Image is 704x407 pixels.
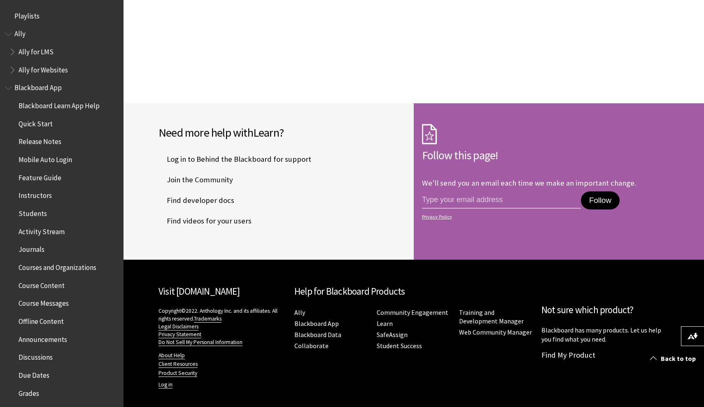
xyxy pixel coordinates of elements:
span: Blackboard Learn App Help [19,99,100,110]
a: Find videos for your users [159,215,253,227]
span: Find developer docs [159,194,234,207]
a: Collaborate [294,342,329,350]
a: Blackboard Data [294,330,341,339]
span: Course Messages [19,297,69,308]
span: Log in to Behind the Blackboard for support [159,153,311,165]
a: Back to top [644,351,704,366]
span: Ally for Websites [19,63,68,74]
span: Learn [253,125,279,140]
a: SafeAssign [377,330,408,339]
span: Mobile Auto Login [19,153,72,164]
span: Release Notes [19,135,61,146]
p: We'll send you an email each time we make an important change. [422,178,636,188]
span: Quick Start [19,117,53,128]
span: Courses and Organizations [19,260,96,272]
img: Subscription Icon [422,124,437,144]
nav: Book outline for Playlists [5,9,119,23]
h2: Need more help with ? [159,124,406,141]
a: Find My Product [541,350,595,360]
a: Log in to Behind the Blackboard for support [159,153,313,165]
span: Course Content [19,279,65,290]
span: Students [19,207,47,218]
a: Community Engagement [377,308,448,317]
span: Join the Community [159,174,233,186]
a: Legal Disclaimers [159,323,198,330]
h2: Help for Blackboard Products [294,284,533,299]
a: Find developer docs [159,194,236,207]
h2: Not sure which product? [541,303,669,317]
nav: Book outline for Anthology Ally Help [5,27,119,77]
a: Log in [159,381,173,388]
a: Training and Development Manager [459,308,524,326]
span: Discussions [19,350,53,361]
span: Ally for LMS [19,45,54,56]
a: Web Community Manager [459,328,532,337]
span: Find videos for your users [159,215,252,227]
span: Ally [14,27,26,38]
button: Follow [581,191,620,209]
a: Do Not Sell My Personal Information [159,339,242,346]
a: Privacy Policy [422,214,667,220]
a: Trademarks [194,315,221,323]
span: Instructors [19,189,52,200]
a: Client Resources [159,360,198,368]
span: Offline Content [19,314,64,326]
span: Announcements [19,333,67,344]
a: Product Security [159,370,197,377]
input: email address [422,191,581,209]
span: Blackboard App [14,81,62,92]
span: Playlists [14,9,40,20]
p: Blackboard has many products. Let us help you find what you need. [541,326,669,344]
a: Learn [377,319,393,328]
a: Join the Community [159,174,235,186]
span: Journals [19,243,44,254]
h2: Follow this page! [422,147,669,164]
a: Student Success [377,342,422,350]
span: Activity Stream [19,225,65,236]
span: Feature Guide [19,171,61,182]
a: Blackboard App [294,319,339,328]
a: Ally [294,308,305,317]
span: Grades [19,386,39,398]
a: Visit [DOMAIN_NAME] [159,285,240,297]
p: Copyright©2022. Anthology Inc. and its affiliates. All rights reserved. [159,307,286,346]
a: About Help [159,352,185,359]
span: Due Dates [19,368,49,379]
a: Privacy Statement [159,331,201,338]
